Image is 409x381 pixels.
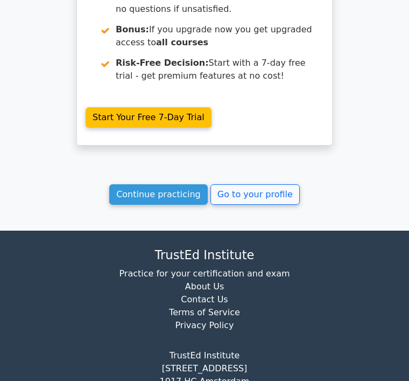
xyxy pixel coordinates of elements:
[169,307,240,317] a: Terms of Service
[210,184,300,205] a: Go to your profile
[86,107,211,128] a: Start Your Free 7-Day Trial
[185,281,224,292] a: About Us
[181,294,228,304] a: Contact Us
[66,248,343,262] h4: TrustEd Institute
[119,268,290,279] a: Practice for your certification and exam
[109,184,208,205] a: Continue practicing
[175,320,234,330] a: Privacy Policy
